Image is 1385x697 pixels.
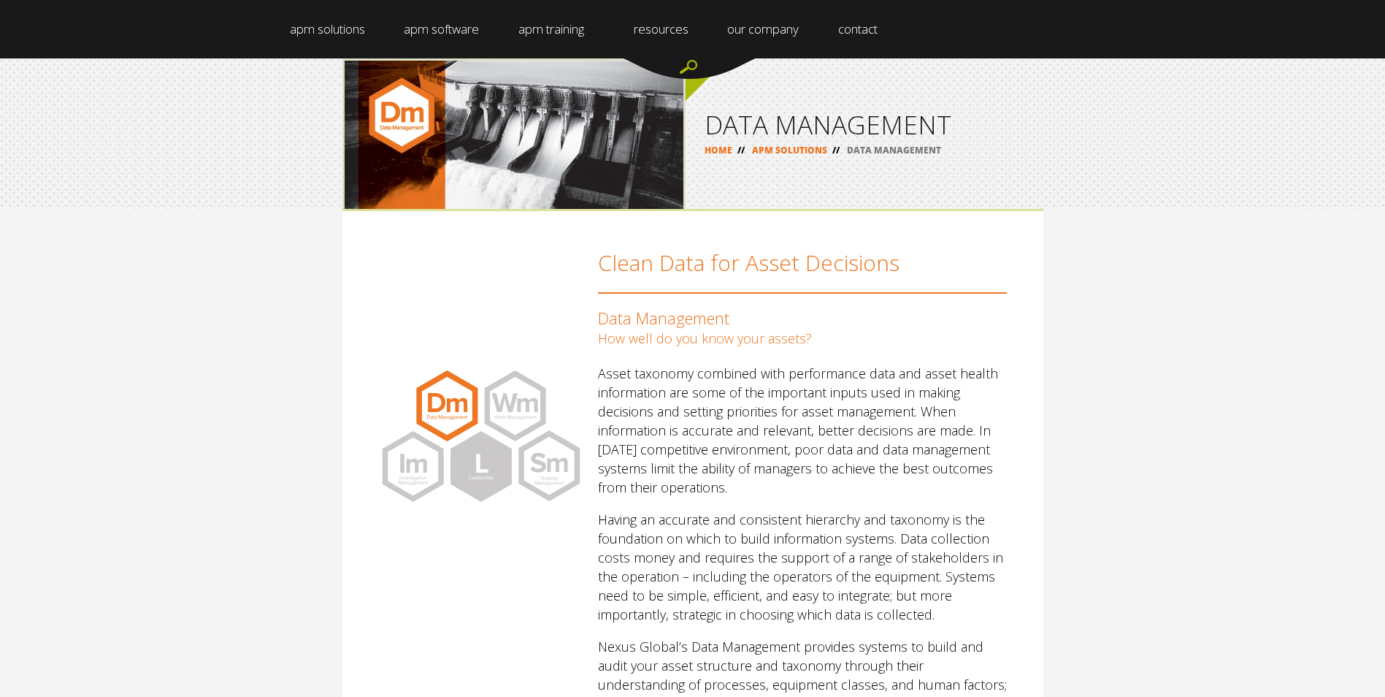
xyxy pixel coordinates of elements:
span: How well do you know your assets? [598,330,812,347]
span: Data Management [598,307,729,329]
span: // [827,144,845,156]
p: Having an accurate and consistent hierarchy and taxonomy is the foundation on which to build info... [598,510,1007,624]
a: HOME [705,144,732,156]
p: Asset taxonomy combined with performance data and asset health information are some of the import... [598,364,1007,497]
span: // [732,144,750,156]
a: APM SOLUTIONS [752,144,827,156]
h2: Clean Data for Asset Decisions [598,248,1007,294]
h1: DATA MANAGEMENT [705,112,1024,137]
